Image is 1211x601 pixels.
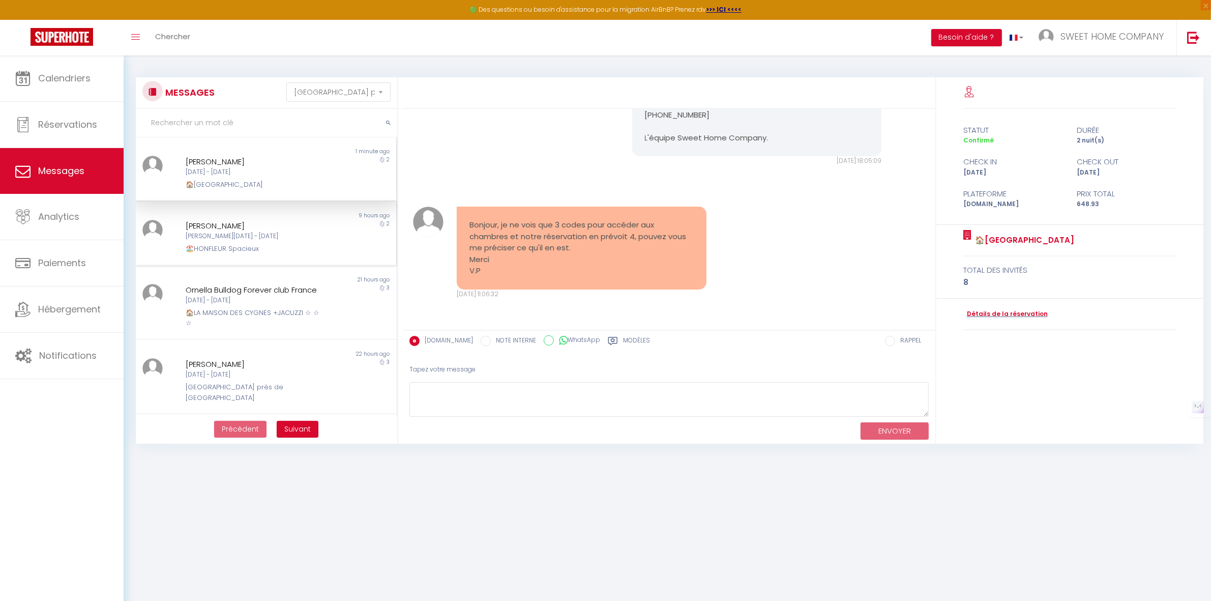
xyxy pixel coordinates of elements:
img: ... [1039,29,1054,44]
div: durée [1070,124,1184,136]
img: ... [142,156,163,176]
button: Next [277,421,318,438]
div: [DATE] [957,168,1070,178]
div: total des invités [963,264,1177,276]
div: [DATE] - [DATE] [186,167,324,177]
div: [DOMAIN_NAME] [957,199,1070,209]
div: [DATE] 11:06:32 [457,290,706,299]
a: Chercher [147,20,198,55]
h3: MESSAGES [163,81,215,104]
div: 9 hours ago [266,212,396,220]
img: ... [413,207,444,237]
div: Plateforme [957,188,1070,200]
span: 2 [387,156,390,163]
pre: Bonjour, je ne vois que 3 codes pour accéder aux chambres et notre réservation en prévoit 4, pouv... [469,219,694,277]
div: [DATE] [1070,168,1184,178]
a: 🏠[GEOGRAPHIC_DATA] [971,234,1074,246]
a: ... SWEET HOME COMPANY [1031,20,1176,55]
div: check out [1070,156,1184,168]
div: [DATE] 18:05:09 [632,156,882,166]
button: ENVOYER [861,422,929,440]
div: [PERSON_NAME] [186,358,324,370]
div: 🏖️HONFLEUR Spacieux [186,244,324,254]
span: Analytics [38,210,79,223]
div: [PERSON_NAME] [186,220,324,232]
div: 8 [963,276,1177,289]
div: [PERSON_NAME][DATE] - [DATE] [186,232,324,241]
img: Super Booking [31,28,93,46]
div: 648.93 [1070,199,1184,209]
img: ... [142,220,163,240]
div: [DATE] - [DATE] [186,296,324,305]
img: logout [1187,31,1200,44]
span: Suivant [284,424,311,434]
a: Détails de la réservation [963,309,1048,319]
a: >>> ICI <<<< [706,5,742,14]
div: 22 hours ago [266,350,396,358]
input: Rechercher un mot clé [136,109,397,137]
div: 🏠[GEOGRAPHIC_DATA] [186,180,324,190]
label: WhatsApp [554,335,600,347]
button: Besoin d'aide ? [931,29,1002,46]
div: Ornella Bulldog Forever club France [186,284,324,296]
div: [DATE] - [DATE] [186,370,324,380]
label: RAPPEL [895,336,921,347]
span: Hébergement [38,303,101,316]
img: ... [142,284,163,304]
span: Messages [38,164,84,177]
span: 3 [387,284,390,292]
div: 🏠LA MAISON DES CYGNES +JACUZZI ☆ ☆ ☆ [186,308,324,329]
div: 21 hours ago [266,276,396,284]
div: check in [957,156,1070,168]
div: [PERSON_NAME] [186,156,324,168]
span: Réservations [38,118,97,131]
label: NOTE INTERNE [491,336,536,347]
span: 2 [387,220,390,227]
span: Confirmé [963,136,994,145]
div: Prix total [1070,188,1184,200]
span: Calendriers [38,72,91,84]
span: Notifications [39,349,97,362]
span: SWEET HOME COMPANY [1060,30,1164,43]
div: [GEOGRAPHIC_DATA] près de [GEOGRAPHIC_DATA] [186,382,324,403]
div: Tapez votre message [409,357,929,382]
div: statut [957,124,1070,136]
label: [DOMAIN_NAME] [420,336,473,347]
span: Précédent [222,424,259,434]
span: 3 [387,358,390,366]
div: 1 minute ago [266,148,396,156]
span: Chercher [155,31,190,42]
img: ... [142,358,163,379]
span: Paiements [38,256,86,269]
label: Modèles [623,336,650,349]
button: Previous [214,421,267,438]
div: 2 nuit(s) [1070,136,1184,146]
